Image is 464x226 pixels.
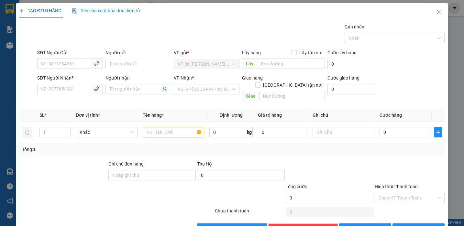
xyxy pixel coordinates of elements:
input: Dọc đường [257,59,325,69]
button: plus [434,127,442,137]
input: Cước giao hàng [327,84,376,94]
input: 0 [258,127,308,137]
span: kg [247,127,253,137]
span: [GEOGRAPHIC_DATA] tận nơi [260,81,325,89]
span: Khác [80,127,134,137]
span: Định lượng [220,113,243,118]
div: Tổng: 1 [22,146,180,153]
div: SĐT Người Gửi [37,49,103,56]
span: user-add [162,87,167,92]
span: phone [94,61,99,66]
span: SL [39,113,45,118]
input: Ghi chú đơn hàng [108,170,196,180]
div: Người gửi [105,49,171,56]
label: Cước giao hàng [327,75,359,81]
span: Tổng cước [286,184,307,189]
div: Chưa thanh toán [214,207,285,219]
div: Người nhận [105,74,171,81]
input: Ghi Chú [313,127,375,137]
span: Giao [242,91,259,101]
span: plus [435,130,442,135]
span: plus [19,8,24,13]
span: Thu Hộ [197,161,212,167]
span: Cước hàng [380,113,402,118]
span: Tên hàng [143,113,164,118]
span: phone [94,86,99,91]
input: VD: Bàn, Ghế [143,127,204,137]
span: Lấy tận nơi [297,49,325,56]
input: Cước lấy hàng [327,59,376,69]
span: VP Nhận [174,75,192,81]
div: SĐT Người Nhận [37,74,103,81]
span: Giá trị hàng [258,113,282,118]
span: Lấy hàng [242,50,261,55]
span: Yêu cầu xuất hóa đơn điện tử [72,8,140,13]
label: Ghi chú đơn hàng [108,161,144,167]
span: TẠO ĐƠN HÀNG [19,8,61,13]
button: Close [430,3,448,21]
span: VP 36 Lê Thành Duy - Bà Rịa [178,59,236,69]
label: Gán nhãn [345,24,364,29]
img: icon [72,8,77,14]
button: delete [22,127,32,137]
span: Đơn vị tính [76,113,100,118]
span: Giao hàng [242,75,263,81]
span: close [436,9,441,15]
label: Hình thức thanh toán [375,184,418,189]
div: VP gửi [174,49,239,56]
th: Ghi chú [310,109,377,122]
input: Dọc đường [259,91,325,101]
span: Lấy [242,59,257,69]
label: Cước lấy hàng [327,50,357,55]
